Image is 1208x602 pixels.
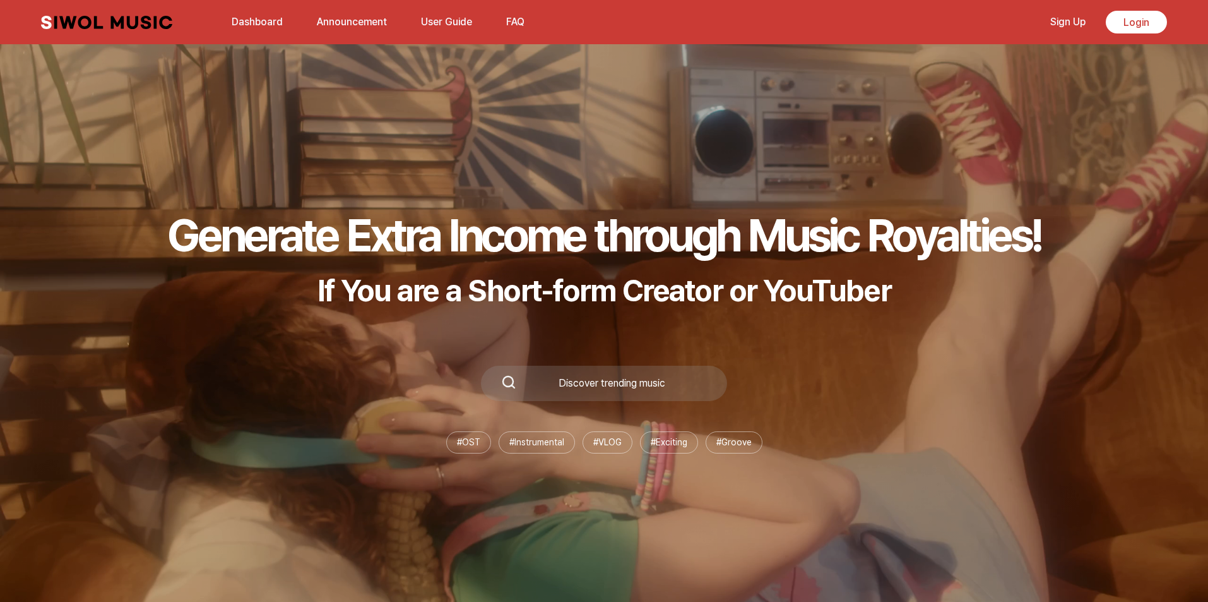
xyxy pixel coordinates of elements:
li: # Exciting [640,431,698,454]
li: # Instrumental [499,431,575,454]
li: # OST [446,431,491,454]
div: Discover trending music [516,378,707,388]
li: # Groove [706,431,762,454]
a: User Guide [413,8,480,35]
a: Login [1106,11,1167,33]
p: If You are a Short-form Creator or YouTuber [167,272,1041,309]
h1: Generate Extra Income through Music Royalties! [167,208,1041,262]
a: Sign Up [1043,8,1093,35]
button: FAQ [499,7,532,37]
li: # VLOG [583,431,632,454]
a: Announcement [309,8,394,35]
a: Dashboard [224,8,290,35]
